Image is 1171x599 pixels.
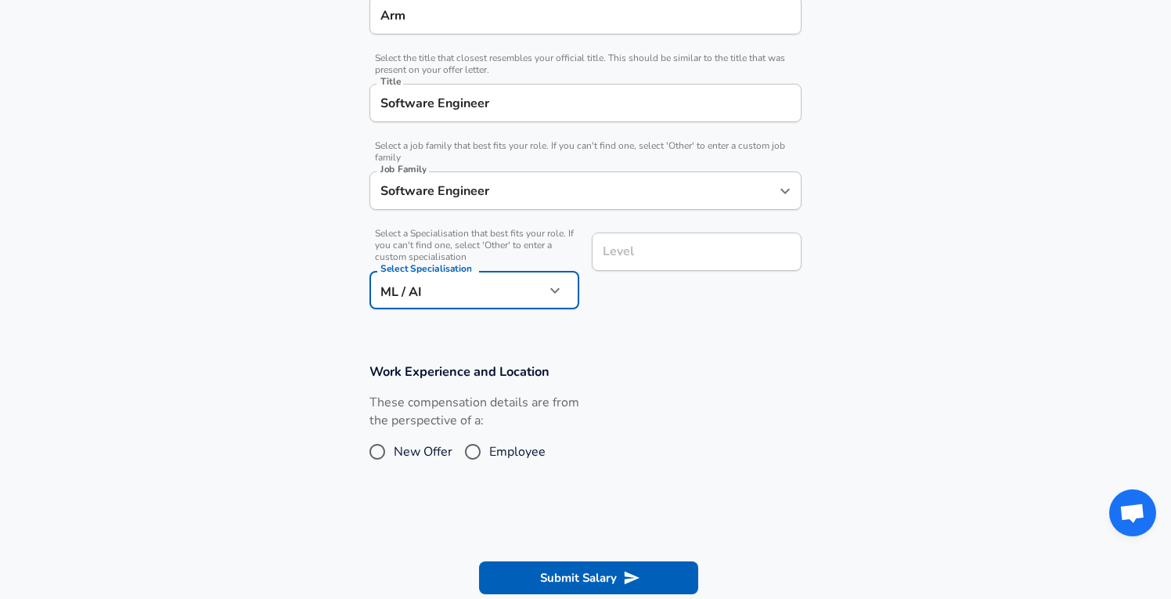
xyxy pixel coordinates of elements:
[369,140,802,164] span: Select a job family that best fits your role. If you can't find one, select 'Other' to enter a cu...
[394,442,452,461] span: New Offer
[479,561,698,594] button: Submit Salary
[489,442,546,461] span: Employee
[1109,489,1156,536] div: Open chat
[369,394,579,430] label: These compensation details are from the perspective of a:
[380,264,471,273] label: Select Specialisation
[377,91,794,115] input: Software Engineer
[380,77,401,86] label: Title
[377,3,794,27] input: Google
[377,179,771,203] input: Software Engineer
[774,180,796,202] button: Open
[369,52,802,76] span: Select the title that closest resembles your official title. This should be similar to the title ...
[369,363,802,381] h3: Work Experience and Location
[369,228,579,263] span: Select a Specialisation that best fits your role. If you can't find one, select 'Other' to enter ...
[369,271,545,309] div: ML / AI
[599,240,794,264] input: L3
[380,164,427,174] label: Job Family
